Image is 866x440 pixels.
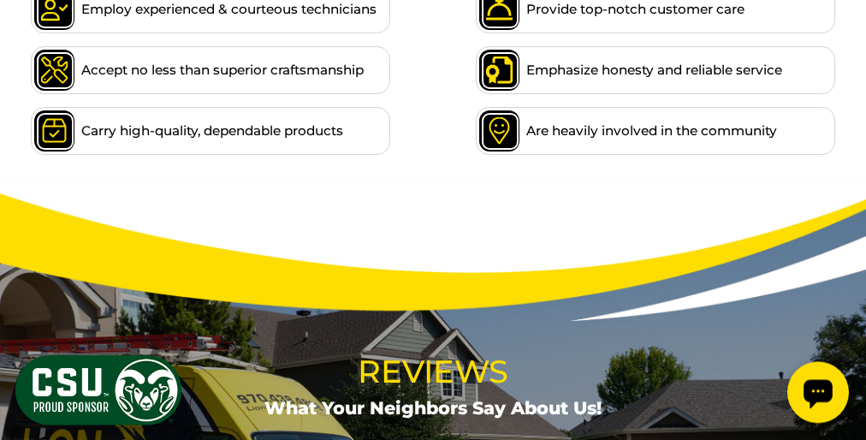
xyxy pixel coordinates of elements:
[81,121,343,141] span: Carry high-quality, dependable products
[264,397,602,419] span: What Your Neighbors Say About Us!
[526,121,777,141] span: Are heavily involved in the community
[7,7,68,68] div: Open chat widget
[526,60,782,80] span: Emphasize honesty and reliable service
[155,348,711,395] span: Reviews
[13,353,184,427] img: CSU Sponsor Badge
[81,60,364,80] span: Accept no less than superior craftsmanship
